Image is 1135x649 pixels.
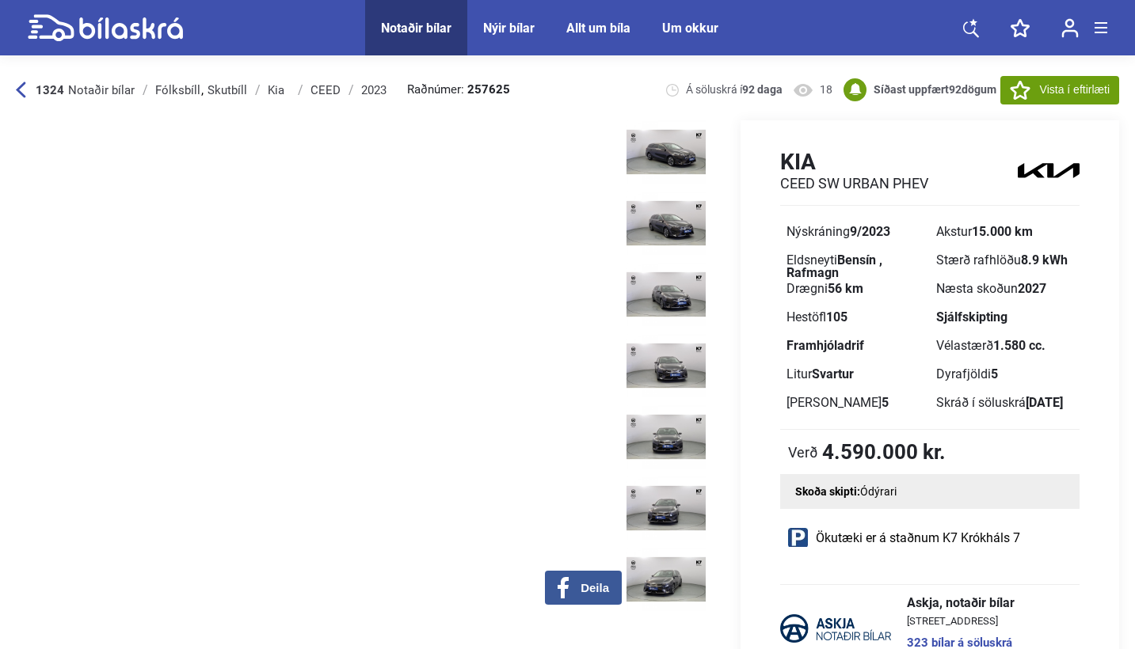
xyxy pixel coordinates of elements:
[882,395,889,410] b: 5
[407,84,510,96] span: Raðnúmer:
[936,254,1073,267] div: Stærð rafhlöðu
[627,334,706,397] img: 1725978048_4513395092150254961_79603953325385066.jpg
[991,366,998,381] b: 5
[310,84,341,97] div: CEED
[1018,148,1080,193] img: logo Kia CEED SW URBAN PHEV
[155,84,200,97] div: Fólksbíll
[850,224,890,239] b: 9/2023
[467,84,510,96] b: 257625
[780,175,928,192] h2: CEED SW URBAN PHEV
[812,366,854,381] b: Svartur
[828,281,863,296] b: 56 km
[627,405,706,469] img: 1725978049_4402110892379082159_79603953649908377.jpg
[361,84,387,97] div: 2023
[627,263,706,326] img: 1725978048_1164693685983297138_79603952888863986.jpg
[787,338,864,353] b: Framhjóladrif
[1026,395,1063,410] b: [DATE]
[662,21,718,36] a: Um okkur
[545,571,622,605] button: Deila
[795,485,860,498] strong: Skoða skipti:
[787,226,924,238] div: Nýskráning
[1021,252,1068,268] b: 8.9 kWh
[907,597,1015,609] span: Askja, notaðir bílar
[816,532,1020,545] span: Ökutæki er á staðnum K7 Krókháls 7
[949,83,962,96] span: 92
[627,192,706,255] img: 1725978048_6174028787046953061_79603952597918388.jpg
[581,581,609,595] span: Deila
[936,283,1073,295] div: Næsta skoðun
[1061,18,1079,38] img: user-login.svg
[936,226,1073,238] div: Akstur
[780,149,928,175] h1: Kia
[381,21,451,36] a: Notaðir bílar
[566,21,630,36] a: Allt um bíla
[1018,281,1046,296] b: 2027
[907,616,1015,626] span: [STREET_ADDRESS]
[208,84,247,97] div: Skutbíll
[483,21,535,36] a: Nýir bílar
[874,83,996,96] b: Síðast uppfært dögum
[936,340,1073,352] div: Vélastærð
[788,444,818,460] span: Verð
[627,120,706,184] img: 1725978047_4906888895043365144_79603952157162090.jpg
[787,368,924,381] div: Litur
[627,548,706,611] img: 1725978049_3789798985707229928_79603954316239348.jpg
[907,637,1015,649] a: 323 bílar á söluskrá
[36,83,64,97] b: 1324
[787,254,924,267] div: Eldsneyti
[787,397,924,409] div: [PERSON_NAME]
[686,82,783,97] span: Á söluskrá í
[742,83,783,96] b: 92 daga
[936,368,1073,381] div: Dyrafjöldi
[972,224,1033,239] b: 15.000 km
[936,397,1073,409] div: Skráð í söluskrá
[936,309,1007,324] b: Sjálfskipting
[860,485,897,498] span: Ódýrari
[787,252,882,280] b: Bensín , Rafmagn
[1000,76,1119,104] button: Vista í eftirlæti
[68,83,135,97] span: Notaðir bílar
[787,283,924,295] div: Drægni
[268,84,290,97] div: Kia
[826,309,847,324] b: 105
[822,442,946,462] b: 4.590.000 kr.
[993,338,1045,353] b: 1.580 cc.
[820,82,832,97] span: 18
[1040,82,1110,98] span: Vista í eftirlæti
[627,476,706,540] img: 1725978049_5733167808906588126_79603954022690003.jpg
[787,311,924,324] div: Hestöfl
